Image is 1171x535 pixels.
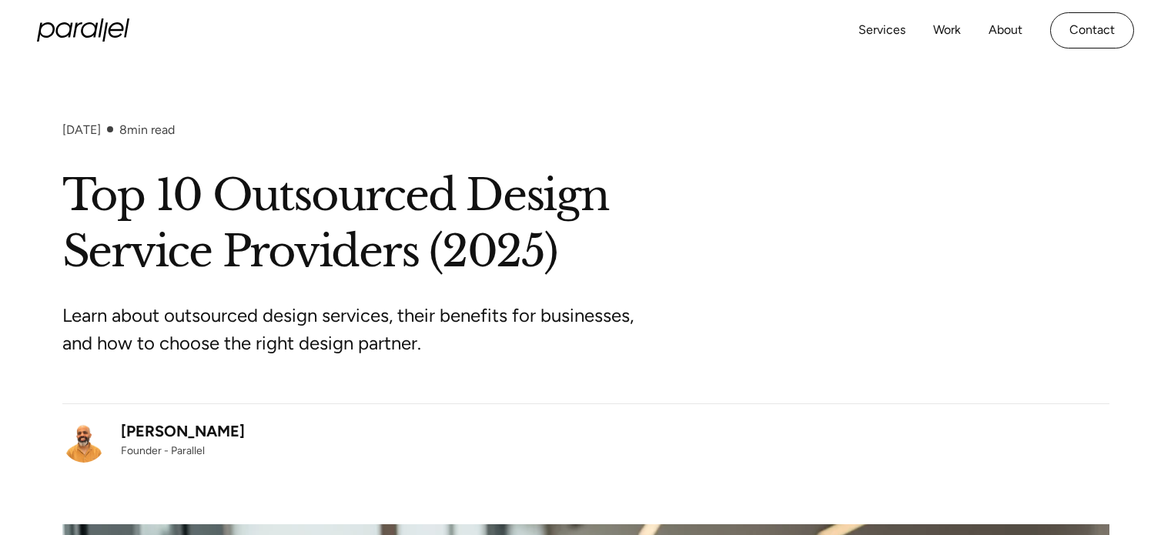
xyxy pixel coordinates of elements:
a: Services [858,19,905,42]
a: [PERSON_NAME]Founder - Parallel [62,420,245,463]
div: [DATE] [62,122,101,137]
img: Robin Dhanwani [62,420,105,463]
a: About [989,19,1022,42]
span: 8 [119,122,127,137]
a: home [37,18,129,42]
a: Work [933,19,961,42]
div: min read [119,122,175,137]
div: [PERSON_NAME] [121,420,245,443]
div: Founder - Parallel [121,443,245,459]
p: Learn about outsourced design services, their benefits for businesses, and how to choose the righ... [62,302,640,357]
h1: Top 10 Outsourced Design Service Providers (2025) [62,168,1109,280]
a: Contact [1050,12,1134,48]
